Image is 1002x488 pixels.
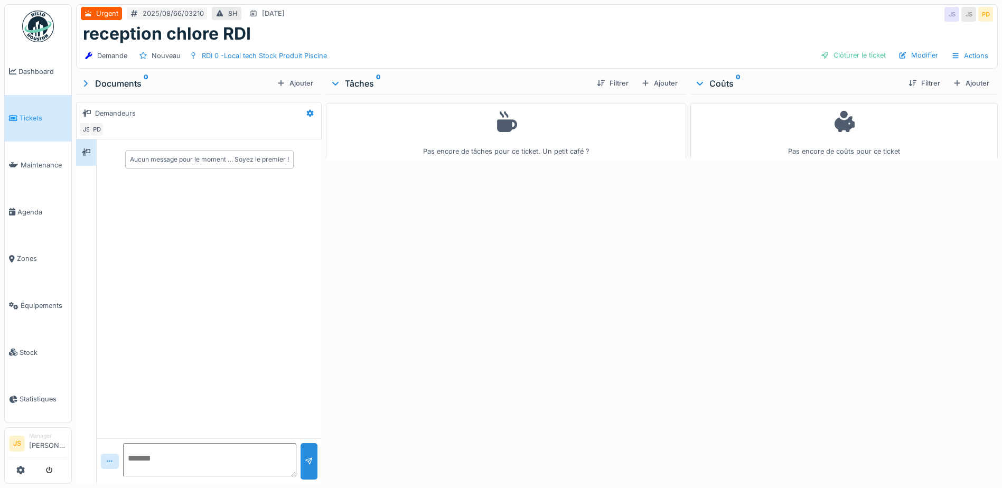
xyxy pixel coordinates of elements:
[5,236,71,283] a: Zones
[894,48,942,62] div: Modifier
[262,8,285,18] div: [DATE]
[143,8,204,18] div: 2025/08/66/03210
[144,77,148,90] sup: 0
[80,77,273,90] div: Documents
[736,77,741,90] sup: 0
[5,48,71,95] a: Dashboard
[697,108,991,157] div: Pas encore de coûts pour ce ticket
[5,142,71,189] a: Maintenance
[961,7,976,22] div: JS
[5,329,71,376] a: Stock
[130,155,289,164] div: Aucun message pour le moment … Soyez le premier !
[9,432,67,457] a: JS Manager[PERSON_NAME]
[330,77,588,90] div: Tâches
[83,24,251,44] h1: reception chlore RDI
[947,48,993,63] div: Actions
[20,113,67,123] span: Tickets
[96,8,118,18] div: Urgent
[202,51,327,61] div: RDI 0 -Local tech Stock Produit Piscine
[89,122,104,137] div: PD
[949,76,994,90] div: Ajouter
[29,432,67,440] div: Manager
[21,160,67,170] span: Maintenance
[20,348,67,358] span: Stock
[695,77,900,90] div: Coûts
[904,76,944,90] div: Filtrer
[5,282,71,329] a: Équipements
[593,76,633,90] div: Filtrer
[9,436,25,452] li: JS
[29,432,67,455] li: [PERSON_NAME]
[5,189,71,236] a: Agenda
[5,376,71,423] a: Statistiques
[22,11,54,42] img: Badge_color-CXgf-gQk.svg
[273,76,317,90] div: Ajouter
[333,108,679,157] div: Pas encore de tâches pour ce ticket. Un petit café ?
[944,7,959,22] div: JS
[97,51,127,61] div: Demande
[20,394,67,404] span: Statistiques
[228,8,238,18] div: 8H
[376,77,381,90] sup: 0
[17,254,67,264] span: Zones
[817,48,890,62] div: Clôturer le ticket
[637,76,682,90] div: Ajouter
[18,67,67,77] span: Dashboard
[21,301,67,311] span: Équipements
[17,207,67,217] span: Agenda
[79,122,93,137] div: JS
[5,95,71,142] a: Tickets
[152,51,181,61] div: Nouveau
[95,108,136,118] div: Demandeurs
[978,7,993,22] div: PD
